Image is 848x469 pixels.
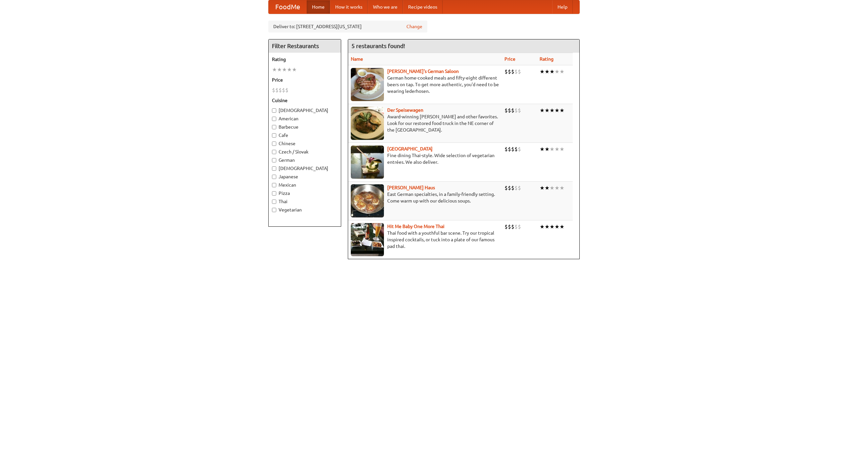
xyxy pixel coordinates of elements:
a: Der Speisewagen [387,107,423,113]
img: kohlhaus.jpg [351,184,384,217]
a: Who we are [368,0,403,14]
li: $ [518,146,521,153]
a: [GEOGRAPHIC_DATA] [387,146,433,151]
label: Thai [272,198,338,205]
li: $ [504,184,508,192]
a: Change [406,23,422,30]
li: ★ [550,107,555,114]
li: ★ [555,223,559,230]
input: Chinese [272,142,276,146]
input: Barbecue [272,125,276,129]
li: ★ [555,184,559,192]
ng-pluralize: 5 restaurants found! [351,43,405,49]
li: $ [511,223,514,230]
label: Vegetarian [272,206,338,213]
input: Thai [272,200,276,204]
li: $ [504,146,508,153]
li: $ [504,107,508,114]
input: American [272,117,276,121]
li: ★ [545,184,550,192]
li: ★ [540,107,545,114]
li: $ [508,146,511,153]
a: Rating [540,56,554,62]
li: ★ [559,223,564,230]
li: ★ [272,66,277,73]
div: Deliver to: [STREET_ADDRESS][US_STATE] [268,21,427,32]
label: Cafe [272,132,338,139]
input: Vegetarian [272,208,276,212]
li: $ [514,68,518,75]
img: esthers.jpg [351,68,384,101]
li: $ [511,107,514,114]
label: American [272,115,338,122]
p: Thai food with a youthful bar scene. Try our tropical inspired cocktails, or tuck into a plate of... [351,230,499,250]
label: Barbecue [272,124,338,130]
a: [PERSON_NAME]'s German Saloon [387,69,459,74]
li: ★ [277,66,282,73]
li: ★ [540,184,545,192]
li: $ [504,223,508,230]
label: Japanese [272,173,338,180]
li: $ [518,223,521,230]
input: Cafe [272,133,276,138]
li: ★ [559,146,564,153]
li: $ [508,184,511,192]
li: $ [508,107,511,114]
li: ★ [550,184,555,192]
h5: Cuisine [272,97,338,104]
li: ★ [545,107,550,114]
li: ★ [540,146,545,153]
a: Name [351,56,363,62]
li: ★ [559,107,564,114]
input: Czech / Slovak [272,150,276,154]
p: Award-winning [PERSON_NAME] and other favorites. Look for our restored food truck in the NE corne... [351,113,499,133]
h5: Rating [272,56,338,63]
li: ★ [292,66,297,73]
li: ★ [555,107,559,114]
li: $ [279,87,282,94]
li: $ [514,223,518,230]
li: $ [272,87,275,94]
input: Japanese [272,175,276,179]
li: ★ [287,66,292,73]
img: speisewagen.jpg [351,107,384,140]
input: [DEMOGRAPHIC_DATA] [272,166,276,171]
h5: Price [272,77,338,83]
li: $ [514,184,518,192]
label: [DEMOGRAPHIC_DATA] [272,107,338,114]
li: ★ [550,146,555,153]
input: Pizza [272,191,276,196]
li: ★ [559,184,564,192]
p: German home-cooked meals and fifty-eight different beers on tap. To get more authentic, you'd nee... [351,75,499,94]
a: Home [307,0,330,14]
p: Fine dining Thai-style. Wide selection of vegetarian entrées. We also deliver. [351,152,499,165]
label: Chinese [272,140,338,147]
p: East German specialties, in a family-friendly setting. Come warm up with our delicious soups. [351,191,499,204]
input: Mexican [272,183,276,187]
li: ★ [550,68,555,75]
a: Recipe videos [403,0,443,14]
li: $ [511,184,514,192]
li: $ [518,107,521,114]
li: ★ [550,223,555,230]
label: German [272,157,338,163]
li: $ [511,146,514,153]
li: ★ [545,223,550,230]
li: ★ [540,223,545,230]
label: Pizza [272,190,338,197]
li: $ [508,223,511,230]
a: FoodMe [269,0,307,14]
img: babythai.jpg [351,223,384,256]
li: $ [518,184,521,192]
li: ★ [555,146,559,153]
li: ★ [540,68,545,75]
b: [PERSON_NAME] Haus [387,185,435,190]
li: $ [511,68,514,75]
li: $ [514,107,518,114]
label: Mexican [272,182,338,188]
h4: Filter Restaurants [269,39,341,53]
li: ★ [545,146,550,153]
